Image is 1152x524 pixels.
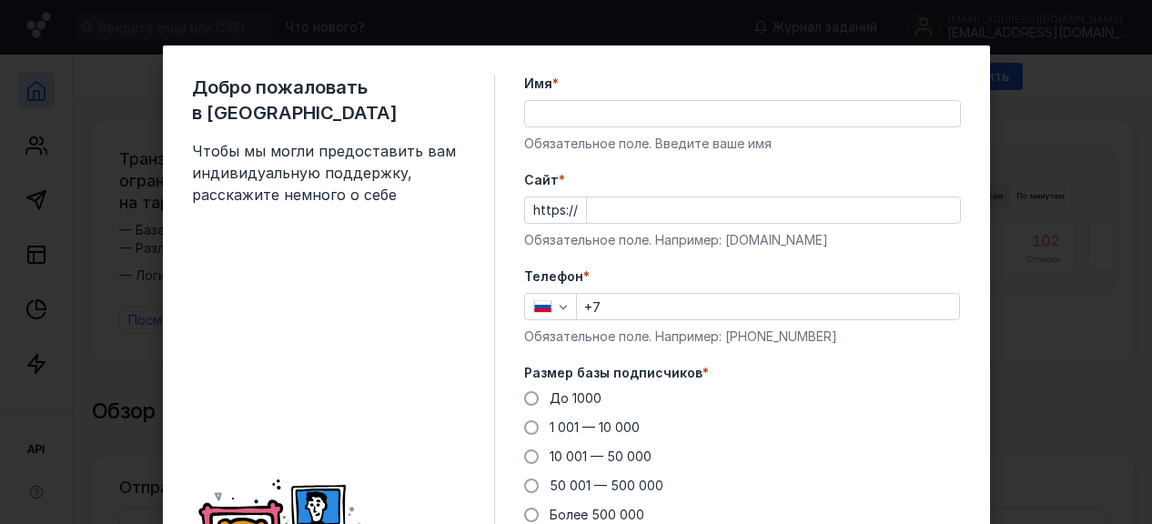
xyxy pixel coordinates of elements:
[192,140,465,206] span: Чтобы мы могли предоставить вам индивидуальную поддержку, расскажите немного о себе
[524,75,552,93] span: Имя
[524,231,961,249] div: Обязательное поле. Например: [DOMAIN_NAME]
[550,419,640,435] span: 1 001 — 10 000
[524,171,559,189] span: Cайт
[524,267,583,286] span: Телефон
[550,448,652,464] span: 10 001 — 50 000
[550,478,663,493] span: 50 001 — 500 000
[550,390,601,406] span: До 1000
[524,327,961,346] div: Обязательное поле. Например: [PHONE_NUMBER]
[524,364,702,382] span: Размер базы подписчиков
[524,135,961,153] div: Обязательное поле. Введите ваше имя
[192,75,465,126] span: Добро пожаловать в [GEOGRAPHIC_DATA]
[550,507,644,522] span: Более 500 000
